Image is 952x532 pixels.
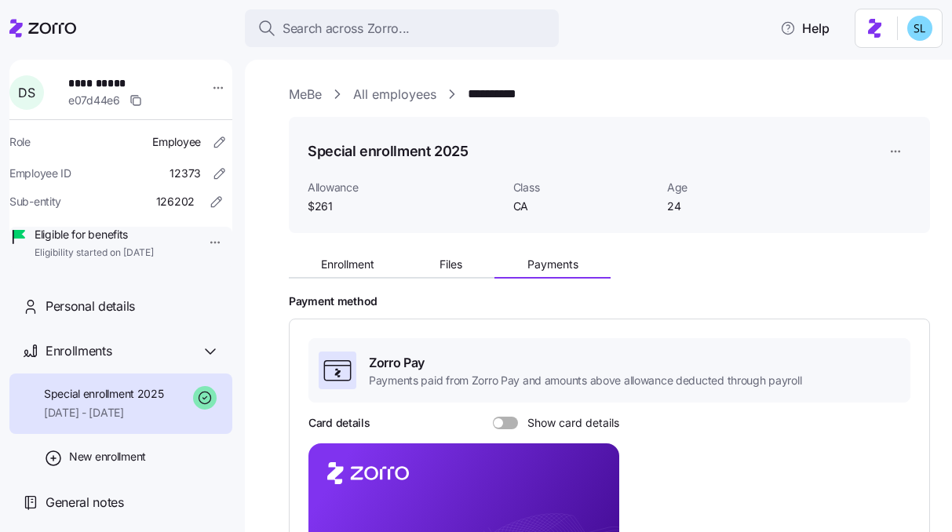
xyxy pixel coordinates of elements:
span: Employee ID [9,166,71,181]
span: Payments paid from Zorro Pay and amounts above allowance deducted through payroll [369,373,801,388]
span: Eligibility started on [DATE] [35,246,154,260]
span: CA [513,199,655,214]
img: 7c620d928e46699fcfb78cede4daf1d1 [907,16,932,41]
span: Enrollments [46,341,111,361]
span: Role [9,134,31,150]
h3: Card details [308,415,370,431]
span: Enrollment [321,259,374,270]
span: 24 [667,199,808,214]
span: [DATE] - [DATE] [44,405,164,421]
span: Payments [527,259,578,270]
a: MeBe [289,85,322,104]
span: Search across Zorro... [283,19,410,38]
span: Show card details [518,417,619,429]
span: New enrollment [69,449,146,465]
span: D S [18,86,35,99]
span: e07d44e6 [68,93,120,108]
span: General notes [46,493,124,512]
h2: Payment method [289,294,930,309]
span: Age [667,180,808,195]
span: Allowance [308,180,501,195]
span: Files [440,259,462,270]
span: $261 [308,199,501,214]
button: Search across Zorro... [245,9,559,47]
span: Help [780,19,830,38]
span: Employee [152,134,201,150]
span: Personal details [46,297,135,316]
span: Class [513,180,655,195]
a: All employees [353,85,436,104]
h1: Special enrollment 2025 [308,141,469,161]
span: Special enrollment 2025 [44,386,164,402]
button: Help [768,13,842,44]
span: 126202 [156,194,195,210]
span: Sub-entity [9,194,61,210]
span: 12373 [170,166,201,181]
span: Zorro Pay [369,353,801,373]
span: Eligible for benefits [35,227,154,242]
